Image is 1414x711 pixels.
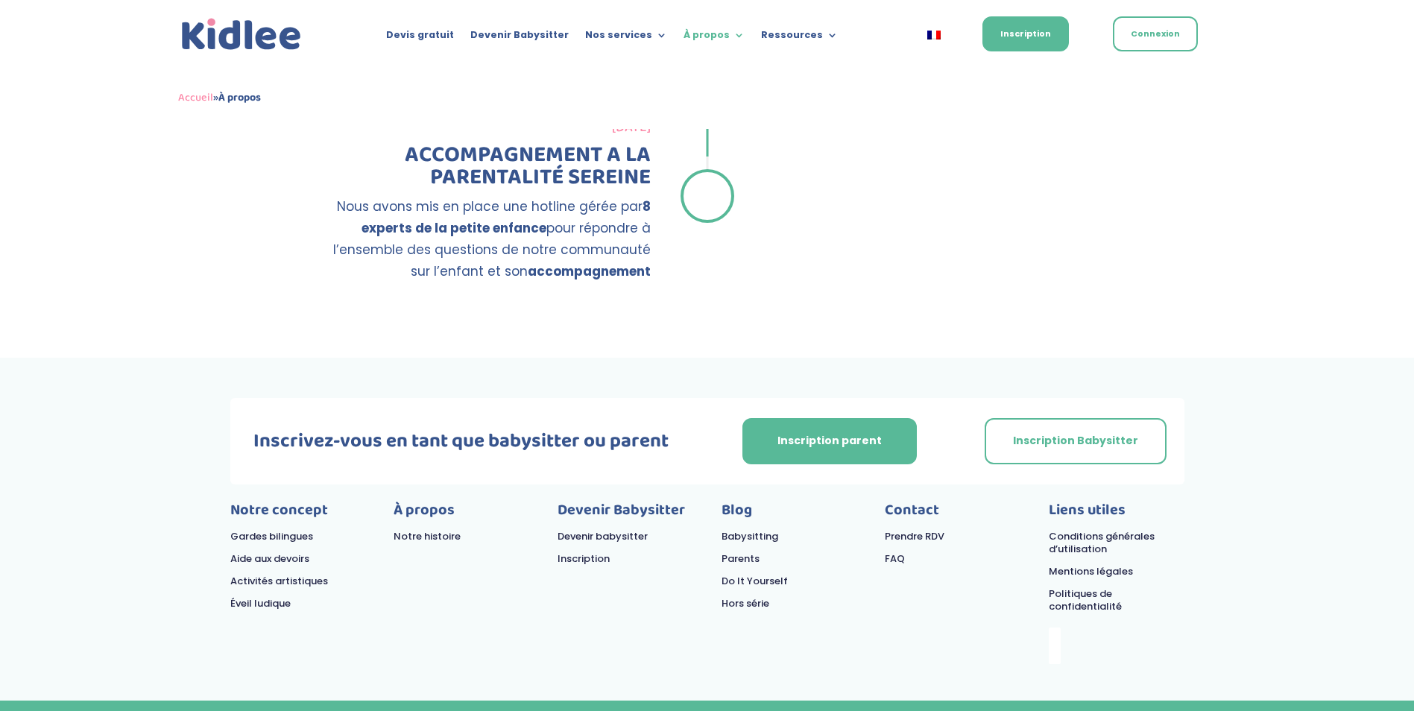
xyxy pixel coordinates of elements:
span: » [178,89,261,107]
h3: Inscrivez-vous en tant que babysitter ou parent [230,432,693,458]
a: Inscription [558,552,610,566]
strong: À propos [218,89,261,107]
img: Français [927,31,941,39]
p: Contact [885,505,1020,531]
p: Notre concept [230,505,365,531]
a: Accueil [178,89,213,107]
span: Nous avons mis en place une hotline gérée par pour répondre à l’ensemble des questions de notre c... [333,197,651,280]
a: Connexion [1113,16,1198,51]
a: Politiques de confidentialité [1049,587,1122,613]
a: Inscription Babysitter [985,418,1167,464]
a: Notre histoire [394,529,461,543]
a: Inscription parent [742,418,917,464]
img: logo_kidlee_bleu [178,15,305,54]
h3: ACCOMPAGNEMENT A LA PARENTALITÉ SEREINE [320,144,651,196]
a: Babysitting [722,529,778,543]
a: À propos [684,30,745,46]
a: Kidlee Logo [178,15,305,54]
strong: accompagnement [528,262,651,280]
a: Prendre RDV [885,529,944,543]
a: Parents [722,552,760,566]
a: Nos services [585,30,667,46]
a: Activités artistiques [230,574,328,588]
a: Ressources [761,30,838,46]
a: Inscription [982,16,1069,51]
a: Éveil ludique [230,596,291,610]
a: Mentions légales [1049,564,1133,578]
p: Devenir Babysitter [558,505,692,531]
a: Gardes bilingues [230,529,313,543]
a: Conditions générales d’utilisation [1049,529,1155,556]
p: Blog [722,505,856,531]
a: Aide aux devoirs [230,552,309,566]
a: Hors série [722,596,769,610]
a: Devenir Babysitter [470,30,569,46]
a: Do It Yourself [722,574,788,588]
a: FAQ [885,552,905,566]
a: Devenir babysitter [558,529,648,543]
p: Liens utiles [1049,505,1184,531]
p: À propos [394,505,528,531]
a: Devis gratuit [386,30,454,46]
